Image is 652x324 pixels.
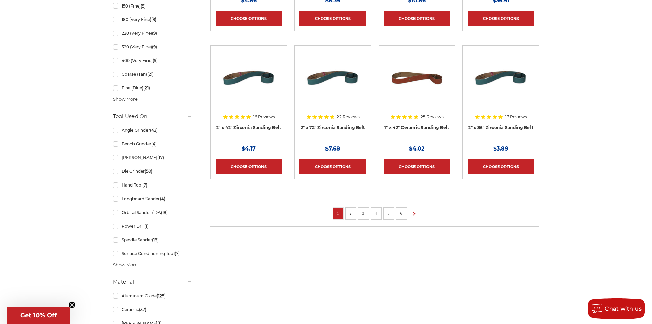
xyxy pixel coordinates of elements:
[150,128,158,133] span: (42)
[113,124,192,136] a: Angle Grinder
[505,115,527,119] span: 17 Reviews
[305,50,360,105] img: 2" x 72" Zirconia Pipe Sanding Belt
[152,237,159,242] span: (18)
[384,125,449,130] a: 1" x 42" Ceramic Sanding Belt
[216,11,282,26] a: Choose Options
[144,224,149,229] span: (1)
[113,13,192,25] a: 180 (Very Fine)
[113,262,138,268] span: Show More
[141,3,146,9] span: (9)
[113,193,192,205] a: Longboard Sander
[398,209,405,217] a: 6
[588,298,645,319] button: Chat with us
[113,96,138,103] span: Show More
[113,41,192,53] a: 320 (Very Fine)
[113,68,192,80] a: Coarse (Tan)
[113,112,192,120] h5: Tool Used On
[152,44,157,49] span: (9)
[113,278,192,286] h5: Material
[113,179,192,191] a: Hand Tool
[373,209,380,217] a: 4
[113,152,192,164] a: [PERSON_NAME]
[216,50,282,117] a: 2" x 42" Sanding Belt - Zirconia
[113,303,192,315] a: Ceramic
[113,165,192,177] a: Die Grinder
[113,234,192,246] a: Spindle Sander
[242,145,256,152] span: $4.17
[468,50,534,117] a: 2" x 36" Zirconia Pipe Sanding Belt
[384,50,450,117] a: 1" x 42" Ceramic Belt
[216,159,282,174] a: Choose Options
[113,220,192,232] a: Power Drill
[152,31,157,36] span: (9)
[113,290,192,302] a: Aluminum Oxide
[7,307,70,324] div: Get 10% OffClose teaser
[113,55,192,67] a: 400 (Very Fine)
[151,17,156,22] span: (9)
[409,145,424,152] span: $4.02
[385,209,392,217] a: 5
[175,251,180,256] span: (7)
[113,27,192,39] a: 220 (Very Fine)
[139,307,146,312] span: (37)
[299,159,366,174] a: Choose Options
[113,206,192,218] a: Orbital Sander / DA
[157,155,164,160] span: (17)
[216,125,281,130] a: 2" x 42" Zirconia Sanding Belt
[153,58,158,63] span: (9)
[143,85,150,91] span: (21)
[151,141,157,146] span: (4)
[147,72,154,77] span: (21)
[421,115,444,119] span: 25 Reviews
[335,209,342,217] a: 1
[468,11,534,26] a: Choose Options
[157,293,166,298] span: (125)
[473,50,528,105] img: 2" x 36" Zirconia Pipe Sanding Belt
[299,50,366,117] a: 2" x 72" Zirconia Pipe Sanding Belt
[299,11,366,26] a: Choose Options
[113,248,192,260] a: Surface Conditioning Tool
[301,125,365,130] a: 2" x 72" Zirconia Sanding Belt
[325,145,340,152] span: $7.68
[160,196,165,201] span: (4)
[113,82,192,94] a: Fine (Blue)
[384,11,450,26] a: Choose Options
[142,182,148,188] span: (7)
[253,115,275,119] span: 16 Reviews
[384,159,450,174] a: Choose Options
[347,209,354,217] a: 2
[337,115,360,119] span: 22 Reviews
[493,145,508,152] span: $3.89
[389,50,444,105] img: 1" x 42" Ceramic Belt
[360,209,367,217] a: 3
[68,301,75,308] button: Close teaser
[145,169,152,174] span: (59)
[161,210,168,215] span: (18)
[468,159,534,174] a: Choose Options
[221,50,276,105] img: 2" x 42" Sanding Belt - Zirconia
[468,125,533,130] a: 2" x 36" Zirconia Sanding Belt
[113,138,192,150] a: Bench Grinder
[20,312,57,319] span: Get 10% Off
[605,305,642,312] span: Chat with us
